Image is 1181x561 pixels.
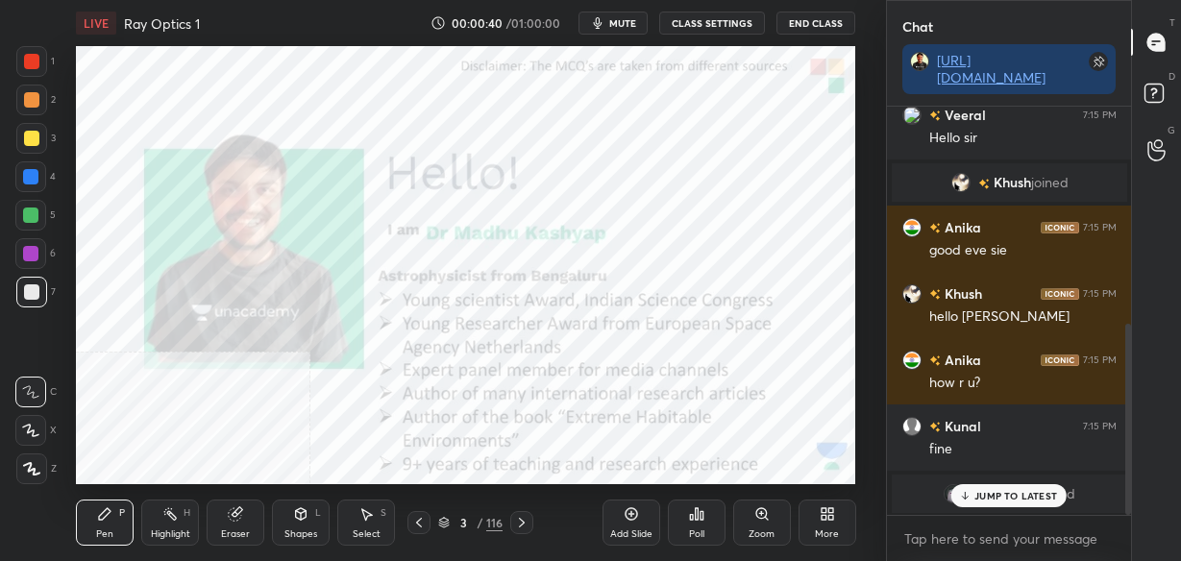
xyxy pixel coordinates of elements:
[1169,15,1175,30] p: T
[221,529,250,539] div: Eraser
[578,12,648,35] button: mute
[887,1,948,52] p: Chat
[15,377,57,407] div: C
[689,529,704,539] div: Poll
[929,129,1117,148] div: Hello sir
[184,508,190,518] div: H
[815,529,839,539] div: More
[902,218,922,237] img: 3d17440235864ff6878e049ce9da99a9.jpg
[16,85,56,115] div: 2
[941,283,982,304] h6: Khush
[16,277,56,307] div: 7
[749,529,775,539] div: Zoom
[776,12,855,35] button: End Class
[929,374,1117,393] div: how r u?
[1083,288,1117,300] div: 7:15 PM
[1041,222,1079,233] img: iconic-dark.1390631f.png
[16,453,57,484] div: Z
[151,529,190,539] div: Highlight
[929,289,941,300] img: no-rating-badge.077c3623.svg
[1030,175,1068,190] span: joined
[16,123,56,154] div: 3
[1169,69,1175,84] p: D
[454,517,473,528] div: 3
[1083,354,1117,366] div: 7:15 PM
[381,508,386,518] div: S
[929,223,941,233] img: no-rating-badge.077c3623.svg
[937,51,1046,86] a: [URL][DOMAIN_NAME]
[1168,123,1175,137] p: G
[1041,288,1079,300] img: iconic-dark.1390631f.png
[16,46,55,77] div: 1
[993,175,1030,190] span: Khush
[941,350,981,370] h6: Anika
[76,12,116,35] div: LIVE
[609,16,636,30] span: mute
[15,238,56,269] div: 6
[15,200,56,231] div: 5
[96,529,113,539] div: Pen
[977,179,989,189] img: no-rating-badge.077c3623.svg
[902,351,922,370] img: 3d17440235864ff6878e049ce9da99a9.jpg
[929,440,1117,459] div: fine
[659,12,765,35] button: CLASS SETTINGS
[15,161,56,192] div: 4
[486,514,503,531] div: 116
[119,508,125,518] div: P
[1083,110,1117,121] div: 7:15 PM
[929,307,1117,327] div: hello [PERSON_NAME]
[1038,486,1075,501] span: joined
[610,529,652,539] div: Add Slide
[950,173,970,192] img: 9e5df86ce15f4d9c81ebf2a5d30751c4.jpg
[941,105,986,125] h6: Veeral
[941,416,981,436] h6: Kunal
[929,422,941,432] img: no-rating-badge.077c3623.svg
[1083,222,1117,233] div: 7:15 PM
[124,14,200,33] h4: Ray Optics 1
[902,106,922,125] img: 3
[902,284,922,304] img: 9e5df86ce15f4d9c81ebf2a5d30751c4.jpg
[902,417,922,436] img: default.png
[353,529,381,539] div: Select
[1083,421,1117,432] div: 7:15 PM
[887,107,1132,516] div: grid
[1041,354,1079,366] img: iconic-dark.1390631f.png
[929,355,941,366] img: no-rating-badge.077c3623.svg
[944,484,963,503] img: b7516a3970134b53925ec4441e5b5de5.jpg
[929,110,941,121] img: no-rating-badge.077c3623.svg
[315,508,321,518] div: L
[477,517,482,528] div: /
[941,217,981,237] h6: Anika
[15,415,57,446] div: X
[910,52,929,71] img: c3c9a3304d4d47e1943f65945345ca2a.jpg
[929,241,1117,260] div: good eve sie
[284,529,317,539] div: Shapes
[974,490,1057,501] p: JUMP TO LATEST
